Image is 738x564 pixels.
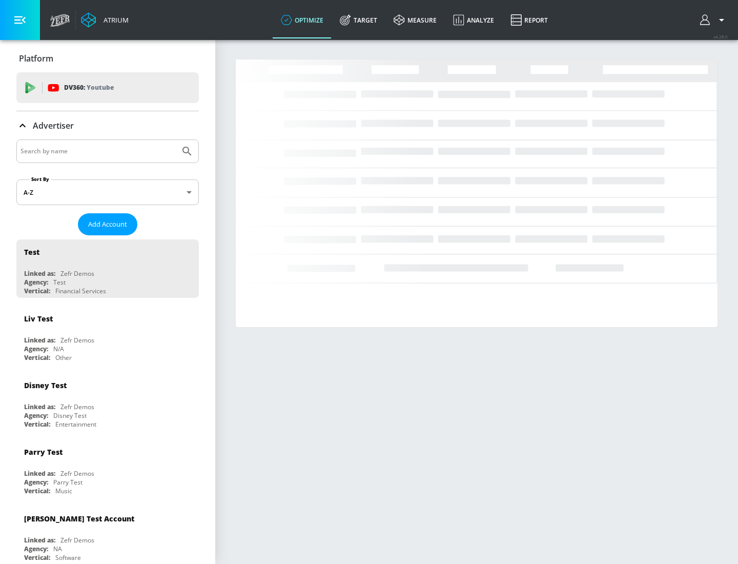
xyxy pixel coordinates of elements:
[60,402,94,411] div: Zefr Demos
[16,439,199,498] div: Parry TestLinked as:Zefr DemosAgency:Parry TestVertical:Music
[24,345,48,353] div: Agency:
[16,111,199,140] div: Advertiser
[24,269,55,278] div: Linked as:
[24,247,39,257] div: Test
[53,278,66,287] div: Test
[24,278,48,287] div: Agency:
[713,34,728,39] span: v 4.28.0
[60,469,94,478] div: Zefr Demos
[16,239,199,298] div: TestLinked as:Zefr DemosAgency:TestVertical:Financial Services
[60,269,94,278] div: Zefr Demos
[24,514,134,523] div: [PERSON_NAME] Test Account
[24,487,50,495] div: Vertical:
[16,373,199,431] div: Disney TestLinked as:Zefr DemosAgency:Disney TestVertical:Entertainment
[16,44,199,73] div: Platform
[55,553,81,562] div: Software
[332,2,385,38] a: Target
[24,353,50,362] div: Vertical:
[24,478,48,487] div: Agency:
[64,82,114,93] p: DV360:
[24,447,63,457] div: Parry Test
[502,2,556,38] a: Report
[16,72,199,103] div: DV360: Youtube
[53,478,83,487] div: Parry Test
[24,336,55,345] div: Linked as:
[55,487,72,495] div: Music
[60,536,94,545] div: Zefr Demos
[78,213,137,235] button: Add Account
[16,306,199,365] div: Liv TestLinked as:Zefr DemosAgency:N/AVertical:Other
[53,345,64,353] div: N/A
[24,545,48,553] div: Agency:
[445,2,502,38] a: Analyze
[29,176,51,183] label: Sort By
[81,12,129,28] a: Atrium
[273,2,332,38] a: optimize
[24,287,50,295] div: Vertical:
[19,53,53,64] p: Platform
[16,179,199,205] div: A-Z
[24,536,55,545] div: Linked as:
[24,402,55,411] div: Linked as:
[24,420,50,429] div: Vertical:
[24,380,67,390] div: Disney Test
[88,218,127,230] span: Add Account
[99,15,129,25] div: Atrium
[24,411,48,420] div: Agency:
[60,336,94,345] div: Zefr Demos
[24,469,55,478] div: Linked as:
[53,545,62,553] div: NA
[87,82,114,93] p: Youtube
[55,353,72,362] div: Other
[385,2,445,38] a: measure
[53,411,87,420] div: Disney Test
[33,120,74,131] p: Advertiser
[55,420,96,429] div: Entertainment
[24,553,50,562] div: Vertical:
[24,314,53,324] div: Liv Test
[20,145,176,158] input: Search by name
[55,287,106,295] div: Financial Services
